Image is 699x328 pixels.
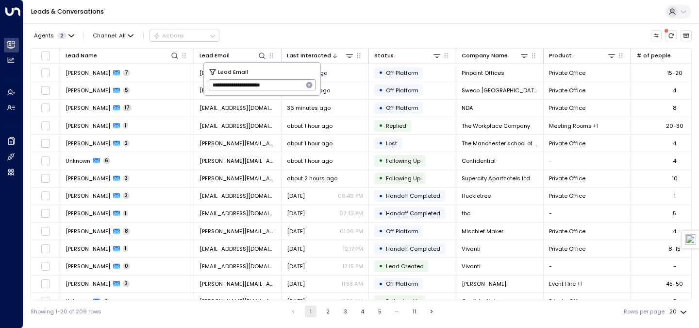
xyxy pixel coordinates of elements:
span: Huckletree [462,192,491,200]
div: • [379,172,383,185]
span: 17 [123,104,132,111]
button: Go to page 5 [374,306,385,317]
span: Yesterday [287,245,305,253]
span: 1 [123,245,128,252]
span: Toggle select row [41,138,50,148]
div: Lead Email [200,51,230,60]
span: about 2 hours ago [287,174,337,182]
span: Sweco Ireland [462,86,538,94]
div: Status [374,51,394,60]
span: Lost [386,139,397,147]
div: Meeting Rooms [577,280,582,288]
span: Emma Chait [66,280,110,288]
span: Yesterday [287,192,305,200]
span: Event Hire [549,280,576,288]
span: Jack Harris [66,262,110,270]
span: Off Platform [386,227,418,235]
span: about 1 hour ago [287,139,333,147]
span: Lead Created [386,262,424,270]
div: • [379,277,383,291]
span: Jonathan Andrew Burniston [66,139,110,147]
span: Off Platform [386,69,418,77]
div: • [379,207,383,220]
div: Product [549,51,572,60]
span: tom.lui@tallyworkspace.com [200,297,276,305]
div: • [379,224,383,238]
div: • [379,154,383,167]
div: • [379,137,383,150]
div: • [379,102,383,115]
div: Showing 1-20 of 209 rows [31,308,101,316]
div: … [391,306,403,317]
p: 09:49 PM [338,192,363,200]
span: lydia@tallyworkspace.com [200,157,276,165]
span: 1 [123,122,128,129]
span: Sabrina Mohamed [66,192,110,200]
span: All [119,33,126,39]
span: 3 [123,280,130,287]
span: There are new threads available. Refresh the grid to view the latest updates. [666,30,677,41]
div: Lead Email [200,51,266,60]
div: • [379,242,383,255]
div: Status [374,51,441,60]
span: Confidential [462,157,496,165]
span: Private Office [549,174,585,182]
span: s.moha23@hotmail.com [200,192,276,200]
div: 1 [674,192,676,200]
span: Handoff Completed [386,209,440,217]
span: The Workplace Company [462,122,530,130]
span: Pinpoint Offices [462,69,504,77]
span: Dorina [462,280,506,288]
div: • [379,84,383,97]
span: calum@pinpointoffices.com [200,69,276,77]
span: m.constantino39@gmail.com [200,209,276,217]
div: 8 [673,104,677,112]
span: Toggle select all [41,51,50,61]
span: Toggle select row [41,226,50,236]
span: Toggle select row [41,156,50,166]
div: • [379,119,383,132]
span: Supercity Aparthotels Ltd [462,174,530,182]
span: Private Office [549,69,585,77]
button: Go to page 4 [357,306,368,317]
span: Toggle select row [41,121,50,131]
span: Calum Harper [66,69,110,77]
span: The Manchester school of costume [462,139,538,147]
td: - [544,205,631,222]
span: Toggle select row [41,296,50,306]
span: Amy Newman [66,122,110,130]
a: Leads & Conversations [31,7,104,16]
span: Off Platform [386,104,418,112]
span: Handoff Completed [386,192,440,200]
span: Following Up [386,174,420,182]
span: Toggle select row [41,173,50,183]
span: Mischief Maker [462,227,503,235]
span: 36 minutes ago [287,104,331,112]
span: about 1 hour ago [287,157,333,165]
p: 07:43 PM [339,209,363,217]
p: 01:26 PM [340,227,363,235]
span: Yesterday [287,280,305,288]
span: 3 [123,192,130,199]
span: Toggle select row [41,261,50,271]
span: Off Platform [386,280,418,288]
div: • [379,66,383,79]
div: Last Interacted [287,51,331,60]
span: 8 [123,228,130,235]
button: page 1 [305,306,316,317]
span: 5 [123,87,130,94]
span: NDA [462,104,473,112]
span: Channel: [90,30,137,41]
span: Agents [34,33,54,38]
span: Toggle select row [41,103,50,113]
span: Unknown [66,157,90,165]
div: 4 [673,139,676,147]
span: rharris@synergyspaces.co.uk [200,245,276,253]
div: Product [549,51,616,60]
span: Vivanti [462,262,481,270]
button: Go to page 11 [409,306,420,317]
p: 12:17 PM [343,245,363,253]
button: Actions [150,30,219,41]
span: Yesterday [287,297,305,305]
span: Kathleen Clarke [66,174,110,182]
